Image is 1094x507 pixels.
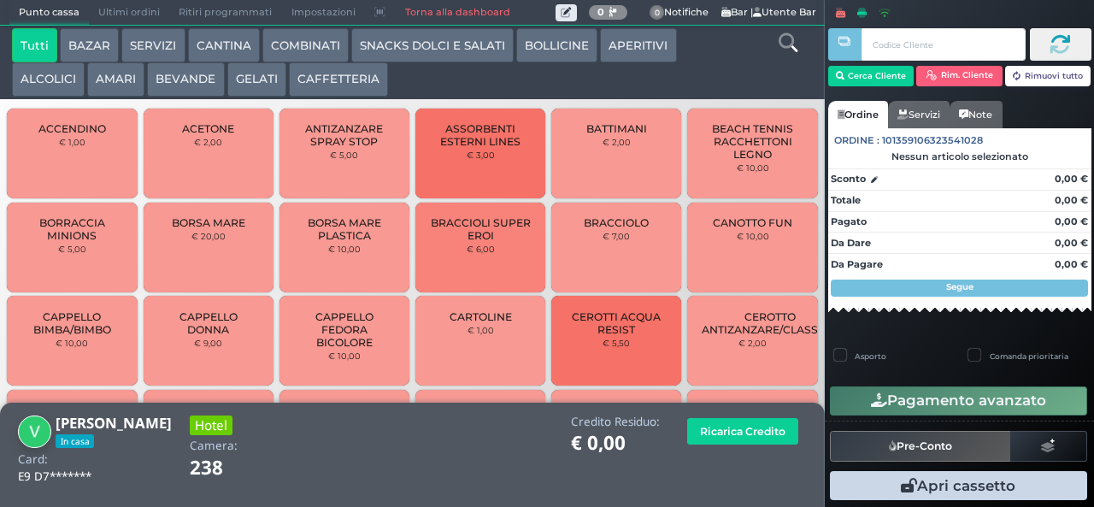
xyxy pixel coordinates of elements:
[89,1,169,25] span: Ultimi ordini
[467,150,495,160] small: € 3,00
[450,310,512,323] span: CARTOLINE
[831,172,866,186] strong: Sconto
[169,1,281,25] span: Ritiri programmati
[862,28,1025,61] input: Codice Cliente
[191,231,226,241] small: € 20,00
[831,237,871,249] strong: Da Dare
[21,310,123,336] span: CAPPELLO BIMBA/BIMBO
[950,101,1002,128] a: Note
[831,215,867,227] strong: Pagato
[1055,215,1088,227] strong: 0,00 €
[395,1,519,25] a: Torna alla dashboard
[1055,237,1088,249] strong: 0,00 €
[990,351,1068,362] label: Comanda prioritaria
[831,258,883,270] strong: Da Pagare
[831,194,861,206] strong: Totale
[584,216,649,229] span: BRACCIOLO
[830,471,1087,500] button: Apri cassetto
[1005,66,1091,86] button: Rimuovi tutto
[182,122,234,135] span: ACETONE
[227,62,286,97] button: GELATI
[603,338,630,348] small: € 5,50
[468,325,494,335] small: € 1,00
[1055,258,1088,270] strong: 0,00 €
[830,431,1011,462] button: Pre-Conto
[946,281,973,292] strong: Segue
[834,133,879,148] span: Ordine :
[190,457,271,479] h1: 238
[188,28,260,62] button: CANTINA
[282,1,365,25] span: Impostazioni
[702,122,803,161] span: BEACH TENNIS RACCHETTONI LEGNO
[571,416,660,428] h4: Credito Residuo:
[294,216,396,242] span: BORSA MARE PLASTICA
[738,338,767,348] small: € 2,00
[888,101,950,128] a: Servizi
[650,5,665,21] span: 0
[600,28,676,62] button: APERITIVI
[289,62,388,97] button: CAFFETTERIA
[702,310,838,336] span: CEROTTO ANTIZANZARE/CLASSICO
[328,244,361,254] small: € 10,00
[294,310,396,349] span: CAPPELLO FEDORA BICOLORE
[12,28,57,62] button: Tutti
[172,216,245,229] span: BORSA MARE
[687,418,798,445] button: Ricarica Credito
[737,231,769,241] small: € 10,00
[1055,194,1088,206] strong: 0,00 €
[58,244,86,254] small: € 5,00
[603,137,631,147] small: € 2,00
[430,122,532,148] span: ASSORBENTI ESTERNI LINES
[157,310,259,336] span: CAPPELLO DONNA
[571,433,660,454] h1: € 0,00
[194,338,222,348] small: € 9,00
[56,338,88,348] small: € 10,00
[351,28,514,62] button: SNACKS DOLCI E SALATI
[262,28,349,62] button: COMBINATI
[516,28,597,62] button: BOLLICINE
[18,416,51,449] img: VINCENZA SCOMMEGNA
[9,1,89,25] span: Punto cassa
[882,133,983,148] span: 101359106323541028
[38,122,106,135] span: ACCENDINO
[1055,173,1088,185] strong: 0,00 €
[59,137,85,147] small: € 1,00
[121,28,185,62] button: SERVIZI
[566,310,668,336] span: CEROTTI ACQUA RESIST
[147,62,224,97] button: BEVANDE
[12,62,85,97] button: ALCOLICI
[467,244,495,254] small: € 6,00
[294,122,396,148] span: ANTIZANZARE SPRAY STOP
[194,137,222,147] small: € 2,00
[18,453,48,466] h4: Card:
[60,28,119,62] button: BAZAR
[713,216,792,229] span: CANOTTO FUN
[56,413,172,433] b: [PERSON_NAME]
[586,122,647,135] span: BATTIMANI
[190,416,232,435] h3: Hotel
[828,150,1091,162] div: Nessun articolo selezionato
[597,6,604,18] b: 0
[330,150,358,160] small: € 5,00
[830,386,1087,416] button: Pagamento avanzato
[328,351,361,361] small: € 10,00
[430,216,532,242] span: BRACCIOLI SUPER EROI
[828,101,888,128] a: Ordine
[21,216,123,242] span: BORRACCIA MINIONS
[916,66,1003,86] button: Rim. Cliente
[87,62,144,97] button: AMARI
[737,162,769,173] small: € 10,00
[828,66,915,86] button: Cerca Cliente
[603,231,630,241] small: € 7,00
[855,351,886,362] label: Asporto
[190,439,238,452] h4: Camera:
[56,434,94,448] span: In casa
